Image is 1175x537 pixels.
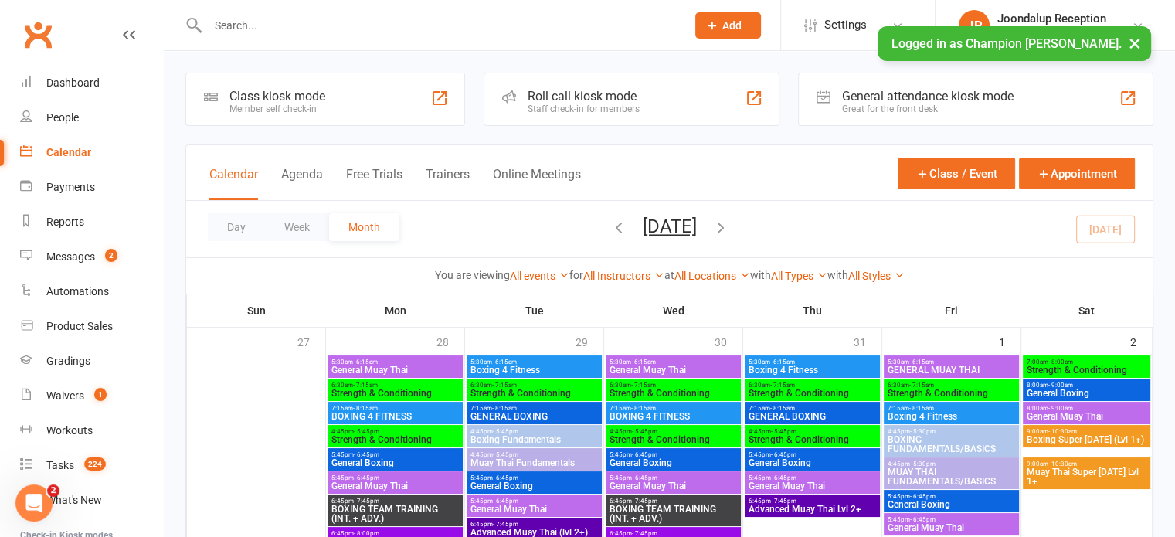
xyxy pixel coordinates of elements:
span: - 8:15am [353,405,378,412]
span: - 8:15am [770,405,795,412]
span: Muay Thai Fundamentals [470,458,599,467]
span: 5:45pm [331,474,460,481]
span: - 6:45pm [493,474,518,481]
span: 5:45pm [887,516,1016,523]
span: - 7:15am [909,382,934,389]
span: 5:45pm [748,474,877,481]
span: MUAY THAI FUNDAMENTALS/BASICS [887,467,1016,486]
span: 6:45pm [331,498,460,505]
span: - 5:45pm [493,428,518,435]
span: - 6:45pm [632,451,657,458]
span: BOXING 4 FITNESS [331,412,460,421]
div: Joondalup Reception [997,12,1132,25]
span: 5:30am [609,359,738,365]
th: Thu [743,294,882,327]
a: All Styles [848,270,905,282]
span: 9:00am [1026,428,1148,435]
span: 6:45pm [470,521,599,528]
span: 8:00am [1026,382,1148,389]
span: - 8:15am [492,405,517,412]
button: Free Trials [346,167,402,200]
th: Sun [187,294,326,327]
div: What's New [46,494,102,506]
span: 5:45pm [331,451,460,458]
a: Reports [20,205,163,240]
span: - 6:45pm [771,451,796,458]
span: Strength & Conditioning [609,435,738,444]
span: - 6:45pm [354,451,379,458]
span: - 7:45pm [632,498,657,505]
span: 1 [94,388,107,401]
div: Waivers [46,389,84,402]
span: - 6:45pm [771,474,796,481]
iframe: Intercom live chat [15,484,53,522]
span: 7:15am [887,405,1016,412]
span: BOXING TEAM TRAINING (INT. + ADV.) [331,505,460,523]
span: Strength & Conditioning [748,389,877,398]
span: Add [722,19,742,32]
span: - 8:00pm [354,530,379,537]
strong: You are viewing [435,269,510,281]
span: 6:30am [748,382,877,389]
span: - 5:45pm [632,428,657,435]
a: Payments [20,170,163,205]
span: - 7:15am [353,382,378,389]
span: - 6:15am [353,359,378,365]
span: 5:45pm [887,493,1016,500]
span: - 5:30pm [910,428,936,435]
span: 6:30am [470,382,599,389]
span: General Muay Thai [470,505,599,514]
span: 4:45pm [470,451,599,458]
a: What's New [20,483,163,518]
div: Staff check-in for members [528,104,640,114]
span: 4:45pm [748,428,877,435]
span: - 8:15am [909,405,934,412]
span: General Muay Thai [1026,412,1148,421]
span: - 6:15am [492,359,517,365]
span: - 7:45pm [771,498,796,505]
span: 7:00am [1026,359,1148,365]
span: - 6:45pm [632,474,657,481]
span: 224 [84,457,106,471]
a: All events [510,270,569,282]
span: 6:45pm [609,498,738,505]
span: - 10:30am [1048,428,1077,435]
span: Strength & Conditioning [1026,365,1148,375]
span: Strength & Conditioning [887,389,1016,398]
span: - 9:00am [1048,382,1073,389]
div: Great for the front desk [842,104,1014,114]
span: Boxing 4 Fitness [748,365,877,375]
span: - 8:00am [1048,359,1073,365]
div: Gradings [46,355,90,367]
a: Clubworx [19,15,57,54]
button: × [1121,26,1149,59]
span: Muay Thai Super [DATE] Lvl 1+ [1026,467,1148,486]
button: Class / Event [898,158,1015,189]
span: - 7:45pm [632,530,657,537]
span: Strength & Conditioning [748,435,877,444]
div: Workouts [46,424,93,437]
span: 6:30am [609,382,738,389]
span: Advanced Muay Thai Lvl 2+ [748,505,877,514]
div: 30 [715,328,742,354]
span: General Boxing [748,458,877,467]
button: Week [265,213,329,241]
span: - 10:30am [1048,461,1077,467]
span: - 5:30pm [910,461,936,467]
button: Trainers [426,167,470,200]
span: - 6:45pm [354,474,379,481]
div: Payments [46,181,95,193]
span: 7:15am [331,405,460,412]
div: Automations [46,285,109,297]
span: Boxing 4 Fitness [887,412,1016,421]
span: 6:30am [331,382,460,389]
span: - 7:15am [770,382,795,389]
span: - 5:45pm [493,451,518,458]
strong: at [664,269,674,281]
span: - 9:00am [1048,405,1073,412]
div: 27 [297,328,325,354]
a: Messages 2 [20,240,163,274]
div: Product Sales [46,320,113,332]
div: Member self check-in [229,104,325,114]
span: 6:30am [887,382,1016,389]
